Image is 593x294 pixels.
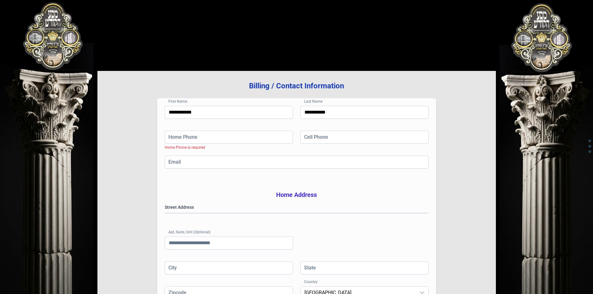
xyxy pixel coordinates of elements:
span: Home Phone is required [165,145,205,150]
h3: Billing / Contact Information [107,81,486,91]
h3: Home Address [165,190,429,199]
label: Street Address [165,204,429,210]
